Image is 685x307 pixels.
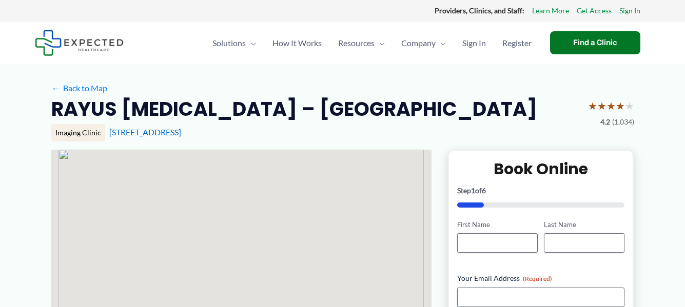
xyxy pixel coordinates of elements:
[246,25,256,61] span: Menu Toggle
[577,4,612,17] a: Get Access
[606,96,616,115] span: ★
[375,25,385,61] span: Menu Toggle
[550,31,640,54] a: Find a Clinic
[616,96,625,115] span: ★
[457,273,625,283] label: Your Email Address
[109,127,181,137] a: [STREET_ADDRESS]
[393,25,454,61] a: CompanyMenu Toggle
[51,124,105,141] div: Imaging Clinic
[454,25,494,61] a: Sign In
[330,25,393,61] a: ResourcesMenu Toggle
[338,25,375,61] span: Resources
[51,80,107,96] a: ←Back to Map
[597,96,606,115] span: ★
[457,159,625,179] h2: Book Online
[204,25,540,61] nav: Primary Site Navigation
[401,25,436,61] span: Company
[625,96,634,115] span: ★
[436,25,446,61] span: Menu Toggle
[471,186,475,195] span: 1
[532,4,569,17] a: Learn More
[502,25,532,61] span: Register
[272,25,322,61] span: How It Works
[212,25,246,61] span: Solutions
[457,187,625,194] p: Step of
[264,25,330,61] a: How It Works
[612,115,634,129] span: (1,034)
[435,6,524,15] strong: Providers, Clinics, and Staff:
[588,96,597,115] span: ★
[462,25,486,61] span: Sign In
[51,96,537,121] h2: RAYUS [MEDICAL_DATA] – [GEOGRAPHIC_DATA]
[482,186,486,195] span: 6
[523,275,552,282] span: (Required)
[494,25,540,61] a: Register
[619,4,640,17] a: Sign In
[457,220,538,230] label: First Name
[544,220,624,230] label: Last Name
[204,25,264,61] a: SolutionsMenu Toggle
[51,83,61,93] span: ←
[600,115,610,129] span: 4.2
[35,30,124,56] img: Expected Healthcare Logo - side, dark font, small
